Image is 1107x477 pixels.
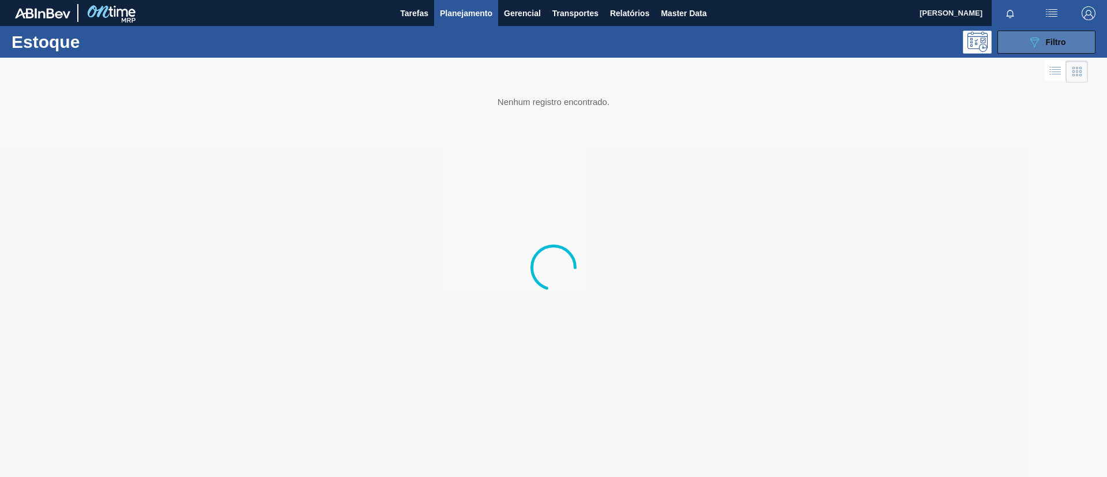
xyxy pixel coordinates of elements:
button: Notificações [992,5,1029,21]
span: Planejamento [440,6,492,20]
h1: Estoque [12,35,184,48]
div: Pogramando: nenhum usuário selecionado [963,31,992,54]
button: Filtro [997,31,1095,54]
img: TNhmsLtSVTkK8tSr43FrP2fwEKptu5GPRR3wAAAABJRU5ErkJggg== [15,8,70,18]
img: userActions [1045,6,1059,20]
img: Logout [1082,6,1095,20]
span: Master Data [661,6,706,20]
span: Transportes [552,6,598,20]
span: Filtro [1046,37,1066,47]
span: Tarefas [400,6,428,20]
span: Gerencial [504,6,541,20]
span: Relatórios [610,6,649,20]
